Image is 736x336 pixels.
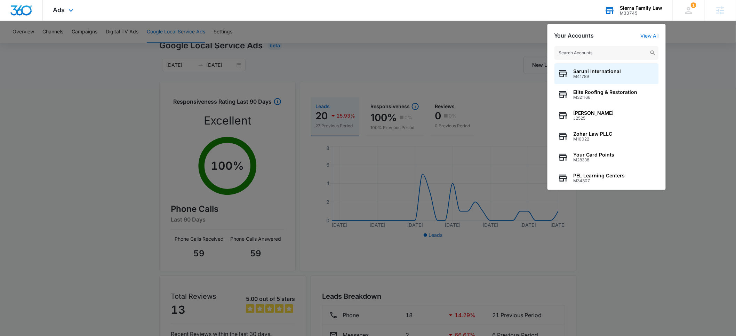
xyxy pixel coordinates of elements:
span: M28338 [574,158,615,162]
span: J2525 [574,116,614,121]
span: M41789 [574,74,621,79]
button: [PERSON_NAME]J2525 [554,105,659,126]
button: Saruni InternationalM41789 [554,63,659,84]
div: account id [620,11,663,16]
button: PEL Learning CentersM34307 [554,168,659,189]
input: Search Accounts [554,46,659,60]
span: M321166 [574,95,638,100]
span: M10022 [574,137,613,142]
h2: Your Accounts [554,32,594,39]
button: Elite Roofing & RestorationM321166 [554,84,659,105]
div: notifications count [691,2,696,8]
span: Elite Roofing & Restoration [574,89,638,95]
span: M34307 [574,178,625,183]
span: 1 [691,2,696,8]
a: View All [641,33,659,39]
span: Your Card Points [574,152,615,158]
span: Zohar Law PLLC [574,131,613,137]
span: Saruni International [574,69,621,74]
span: [PERSON_NAME] [574,110,614,116]
span: PEL Learning Centers [574,173,625,178]
button: Your Card PointsM28338 [554,147,659,168]
button: Zohar Law PLLCM10022 [554,126,659,147]
span: Ads [53,6,65,14]
div: account name [620,5,663,11]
